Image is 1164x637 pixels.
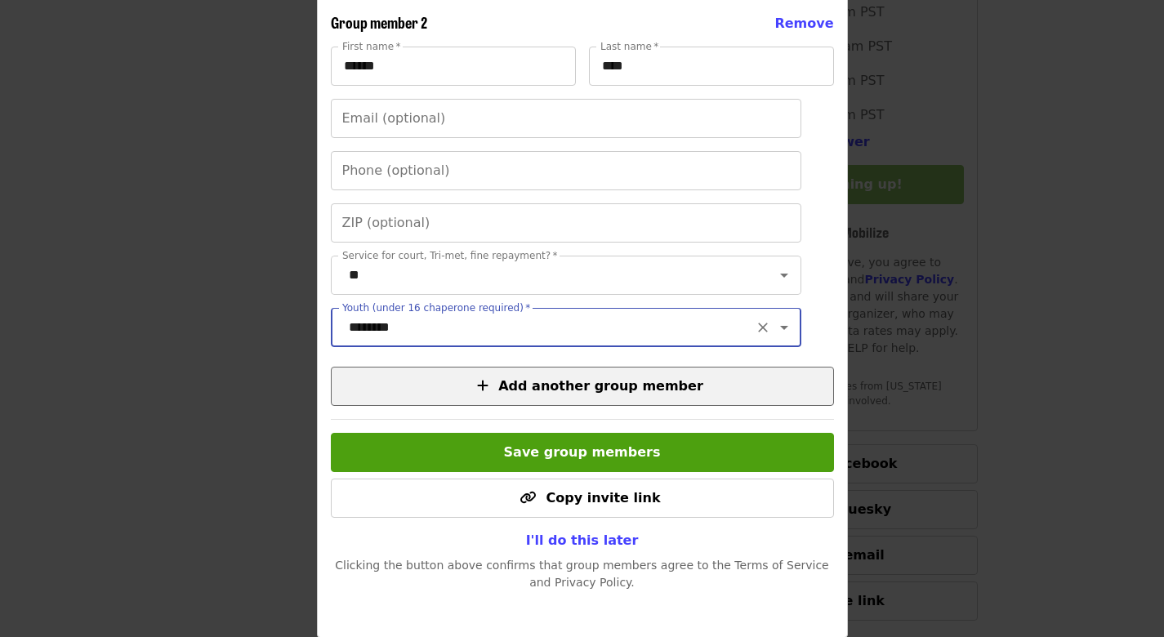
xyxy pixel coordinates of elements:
[513,524,652,557] button: I'll do this later
[477,378,488,394] i: plus icon
[773,264,796,287] button: Open
[331,99,801,138] input: Email (optional)
[331,151,801,190] input: Phone (optional)
[331,47,576,86] input: First name
[773,316,796,339] button: Open
[600,42,658,51] label: Last name
[546,490,660,506] span: Copy invite link
[751,316,774,339] button: Clear
[331,203,801,243] input: ZIP (optional)
[342,303,530,313] label: Youth (under 16 chaperone required)
[331,11,427,33] span: Group member 2
[331,367,834,406] button: Add another group member
[589,47,834,86] input: Last name
[498,378,703,394] span: Add another group member
[331,479,834,518] button: Copy invite link
[774,16,833,31] span: Remove
[504,444,661,460] span: Save group members
[342,42,401,51] label: First name
[335,559,829,589] span: Clicking the button above confirms that group members agree to the Terms of Service and Privacy P...
[774,14,833,33] button: Remove
[331,433,834,472] button: Save group members
[526,532,639,548] span: I'll do this later
[342,251,558,261] label: Service for court, Tri-met, fine repayment?
[520,490,536,506] i: link icon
